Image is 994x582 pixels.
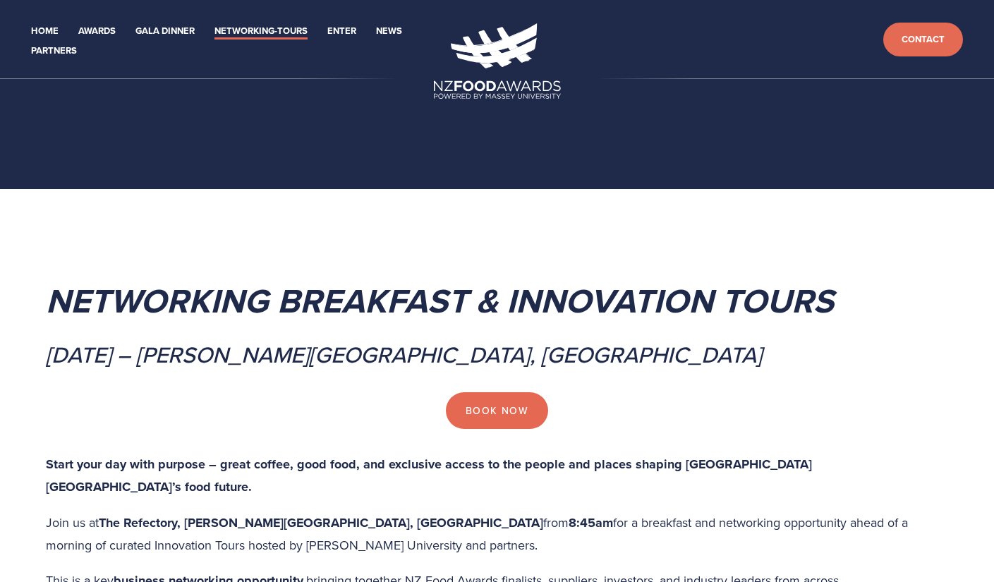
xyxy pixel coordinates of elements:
[31,43,77,59] a: Partners
[46,276,834,325] em: Networking Breakfast & Innovation Tours
[78,23,116,40] a: Awards
[99,514,543,532] strong: The Refectory, [PERSON_NAME][GEOGRAPHIC_DATA], [GEOGRAPHIC_DATA]
[46,338,762,370] em: [DATE] – [PERSON_NAME][GEOGRAPHIC_DATA], [GEOGRAPHIC_DATA]
[214,23,308,40] a: Networking-Tours
[31,23,59,40] a: Home
[569,514,613,532] strong: 8:45am
[376,23,402,40] a: News
[327,23,356,40] a: Enter
[46,511,949,557] p: Join us at from for a breakfast and networking opportunity ahead of a morning of curated Innovati...
[135,23,195,40] a: Gala Dinner
[446,392,548,429] a: Book Now
[46,455,816,497] strong: Start your day with purpose – great coffee, good food, and exclusive access to the people and pla...
[883,23,963,57] a: Contact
